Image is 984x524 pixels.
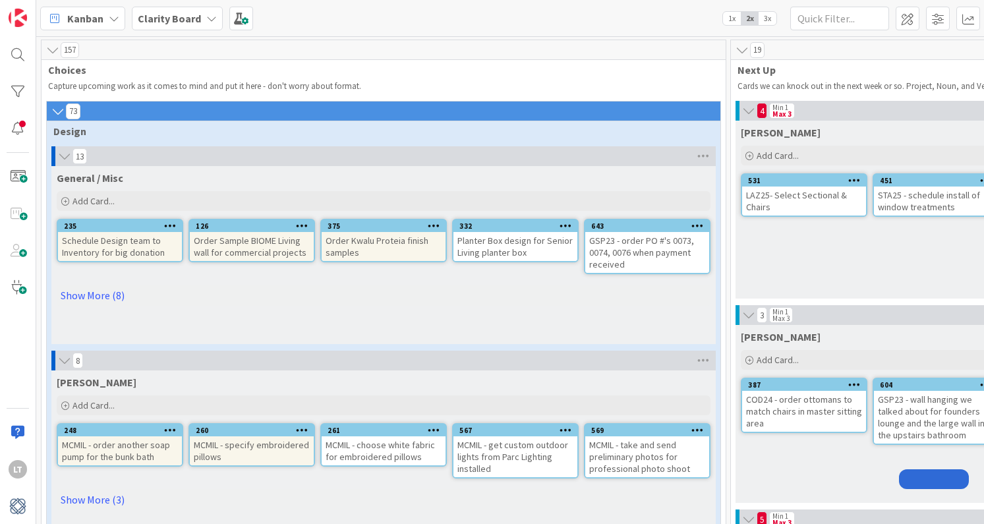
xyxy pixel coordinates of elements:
p: Capture upcoming work as it comes to mind and put it here - don't worry about format. [48,81,719,92]
span: 4 [757,103,767,119]
span: Choices [48,63,709,76]
span: Add Card... [72,399,115,411]
span: 73 [66,103,80,119]
div: 531 [742,175,866,187]
img: Visit kanbanzone.com [9,9,27,27]
div: 332Planter Box design for Senior Living planter box [453,220,577,261]
div: LAZ25- Select Sectional & Chairs [742,187,866,216]
div: 387COD24 - order ottomans to match chairs in master sitting area [742,379,866,432]
div: 569 [591,426,709,435]
div: MCMIL - order another soap pump for the bunk bath [58,436,182,465]
span: Lisa T. [741,330,821,343]
div: 260 [190,424,314,436]
span: 1x [723,12,741,25]
div: MCMIL - specify embroidered pillows [190,436,314,465]
div: 375 [328,221,446,231]
div: Min 1 [772,513,788,519]
div: Max 3 [772,111,792,117]
span: Design [53,125,704,138]
div: Max 3 [772,315,790,322]
div: Min 1 [772,104,788,111]
div: 531LAZ25- Select Sectional & Chairs [742,175,866,216]
div: GSP23 - order PO #'s 0073, 0074, 0076 when payment received [585,232,709,273]
span: Gina [741,126,821,139]
div: 235 [64,221,182,231]
div: 332 [459,221,577,231]
div: 126 [196,221,314,231]
div: 567 [453,424,577,436]
div: Order Sample BIOME Living wall for commercial projects [190,232,314,261]
span: Add Card... [757,150,799,161]
div: 332 [453,220,577,232]
div: MCMIL - choose white fabric for embroidered pillows [322,436,446,465]
span: 8 [72,353,83,368]
div: 235 [58,220,182,232]
div: 126 [190,220,314,232]
div: 375 [322,220,446,232]
div: COD24 - order ottomans to match chairs in master sitting area [742,391,866,432]
div: 375Order Kwalu Proteia finish samples [322,220,446,261]
span: Kanban [67,11,103,26]
span: 157 [61,42,79,58]
div: 261MCMIL - choose white fabric for embroidered pillows [322,424,446,465]
div: 261 [328,426,446,435]
div: 261 [322,424,446,436]
div: 643GSP23 - order PO #'s 0073, 0074, 0076 when payment received [585,220,709,273]
span: 3 [757,307,767,323]
div: 260MCMIL - specify embroidered pillows [190,424,314,465]
div: Planter Box design for Senior Living planter box [453,232,577,261]
div: 569 [585,424,709,436]
div: 387 [742,379,866,391]
span: 2x [741,12,759,25]
div: 531 [748,176,866,185]
div: 387 [748,380,866,390]
div: 567 [459,426,577,435]
span: 19 [750,42,765,58]
div: 235Schedule Design team to Inventory for big donation [58,220,182,261]
img: avatar [9,497,27,515]
span: 3x [759,12,776,25]
div: Order Kwalu Proteia finish samples [322,232,446,261]
div: 643 [585,220,709,232]
div: 567MCMIL - get custom outdoor lights from Parc Lighting installed [453,424,577,477]
span: 13 [72,148,87,164]
b: Clarity Board [138,12,201,25]
div: 643 [591,221,709,231]
div: Min 1 [772,308,788,315]
div: MCMIL - take and send preliminary photos for professional photo shoot [585,436,709,477]
a: Show More (8) [57,285,710,306]
a: Show More (3) [57,489,710,510]
div: LT [9,460,27,479]
div: 248 [58,424,182,436]
div: 569MCMIL - take and send preliminary photos for professional photo shoot [585,424,709,477]
div: 126Order Sample BIOME Living wall for commercial projects [190,220,314,261]
span: Add Card... [72,195,115,207]
div: 248 [64,426,182,435]
div: Schedule Design team to Inventory for big donation [58,232,182,261]
span: MCMIL McMillon [57,376,136,389]
div: 248MCMIL - order another soap pump for the bunk bath [58,424,182,465]
div: MCMIL - get custom outdoor lights from Parc Lighting installed [453,436,577,477]
div: 260 [196,426,314,435]
span: Add Card... [757,354,799,366]
span: General / Misc [57,171,123,185]
input: Quick Filter... [790,7,889,30]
